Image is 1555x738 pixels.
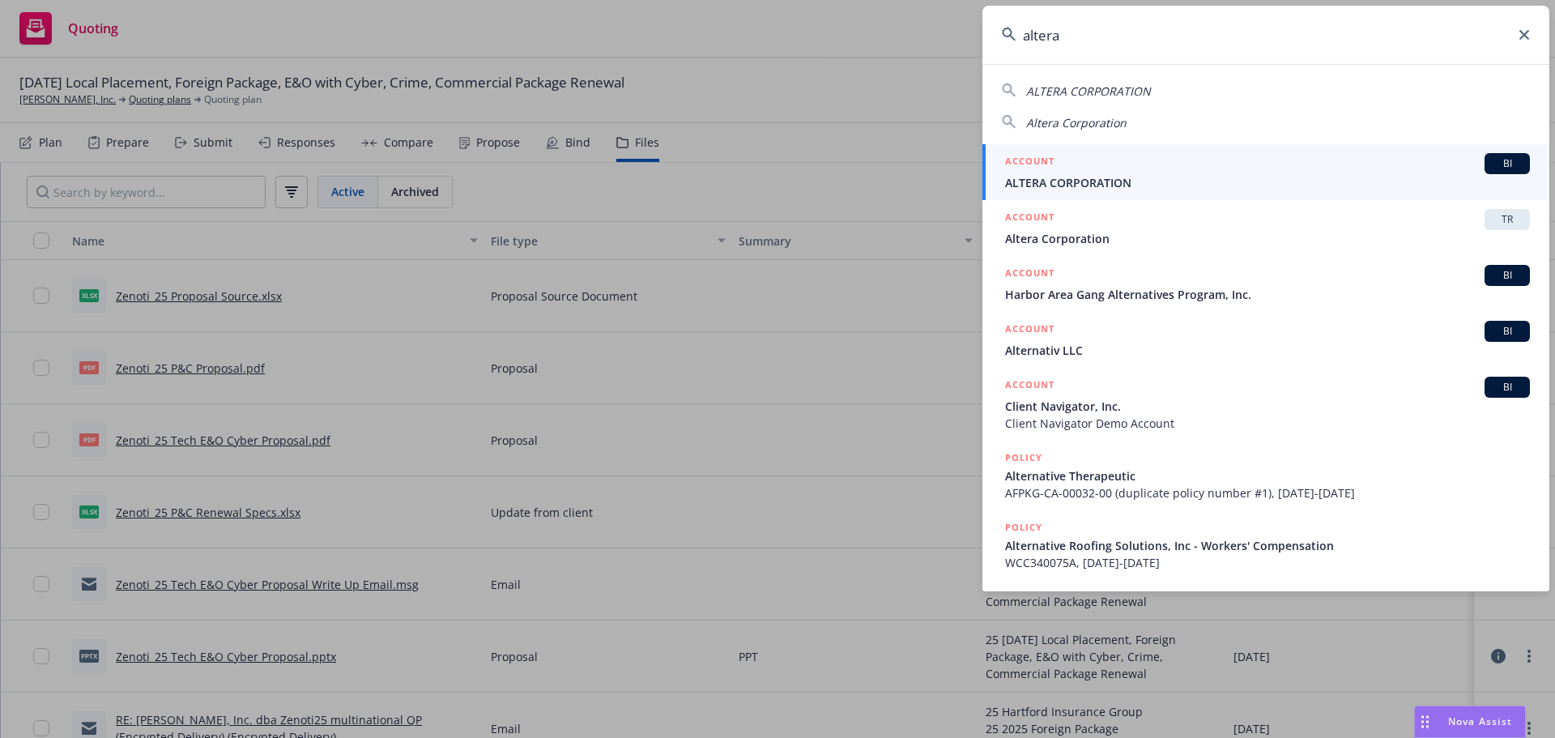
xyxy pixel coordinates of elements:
[982,510,1549,580] a: POLICYAlternative Roofing Solutions, Inc - Workers' CompensationWCC340075A, [DATE]-[DATE]
[1415,706,1435,737] div: Drag to move
[1448,715,1512,728] span: Nova Assist
[1005,519,1042,535] h5: POLICY
[1005,321,1054,340] h5: ACCOUNT
[1026,115,1127,130] span: Altera Corporation
[1491,380,1523,395] span: BI
[1491,212,1523,227] span: TR
[982,256,1549,312] a: ACCOUNTBIHarbor Area Gang Alternatives Program, Inc.
[1026,83,1151,99] span: ALTERA CORPORATION
[982,6,1549,64] input: Search...
[1005,554,1530,571] span: WCC340075A, [DATE]-[DATE]
[982,200,1549,256] a: ACCOUNTTRAltera Corporation
[1491,156,1523,171] span: BI
[1005,174,1530,191] span: ALTERA CORPORATION
[1005,230,1530,247] span: Altera Corporation
[1005,342,1530,359] span: Alternativ LLC
[1005,537,1530,554] span: Alternative Roofing Solutions, Inc - Workers' Compensation
[1005,153,1054,173] h5: ACCOUNT
[1005,377,1054,396] h5: ACCOUNT
[982,580,1549,650] a: POLICY
[1005,450,1042,466] h5: POLICY
[1005,398,1530,415] span: Client Navigator, Inc.
[1005,484,1530,501] span: AFPKG-CA-00032-00 (duplicate policy number #1), [DATE]-[DATE]
[1005,467,1530,484] span: Alternative Therapeutic
[1005,209,1054,228] h5: ACCOUNT
[982,441,1549,510] a: POLICYAlternative TherapeuticAFPKG-CA-00032-00 (duplicate policy number #1), [DATE]-[DATE]
[1005,286,1530,303] span: Harbor Area Gang Alternatives Program, Inc.
[1005,265,1054,284] h5: ACCOUNT
[1491,324,1523,339] span: BI
[1491,268,1523,283] span: BI
[1005,589,1042,605] h5: POLICY
[982,368,1549,441] a: ACCOUNTBIClient Navigator, Inc.Client Navigator Demo Account
[982,144,1549,200] a: ACCOUNTBIALTERA CORPORATION
[1414,706,1526,738] button: Nova Assist
[982,312,1549,368] a: ACCOUNTBIAlternativ LLC
[1005,415,1530,432] span: Client Navigator Demo Account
